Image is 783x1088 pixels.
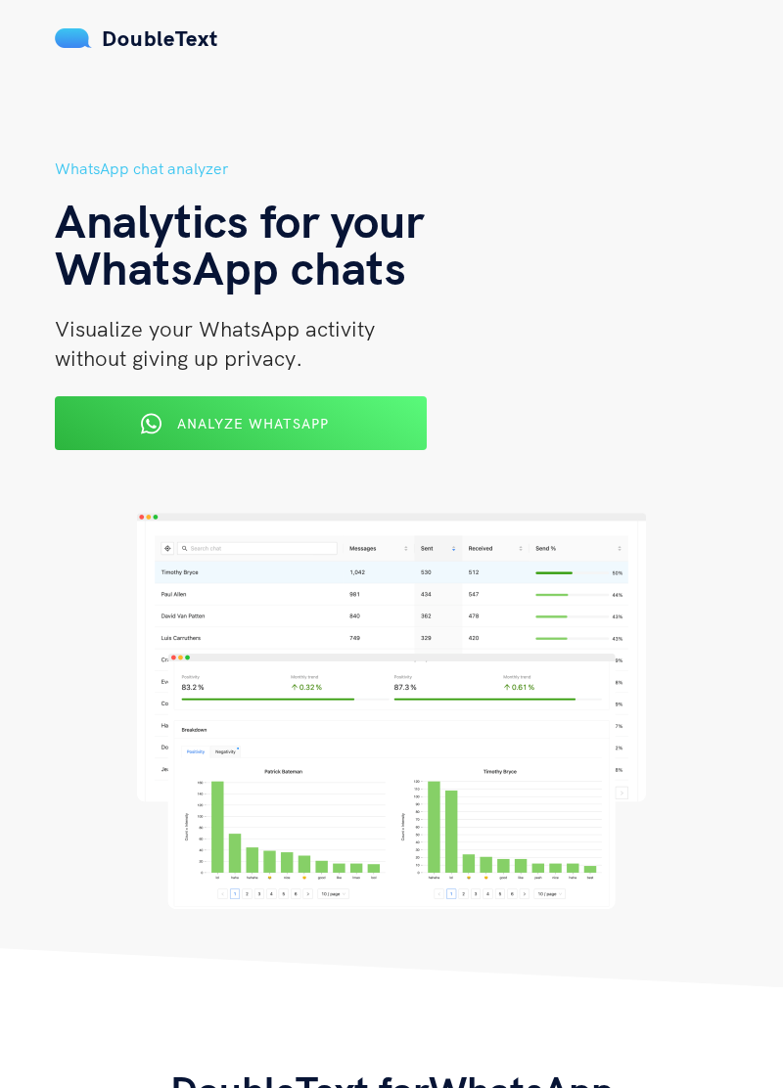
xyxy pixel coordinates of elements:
img: hero [137,513,646,909]
span: Visualize your WhatsApp activity [55,315,375,342]
button: Analyze WhatsApp [55,396,427,450]
a: Analyze WhatsApp [55,422,427,439]
span: Analyze WhatsApp [177,415,329,432]
a: DoubleText [55,24,218,52]
span: WhatsApp chats [55,238,406,296]
h5: WhatsApp chat analyzer [55,157,728,181]
span: Analytics for your [55,191,424,249]
span: without giving up privacy. [55,344,302,372]
span: DoubleText [102,24,218,52]
img: mS3x8y1f88AAAAABJRU5ErkJggg== [55,28,92,48]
